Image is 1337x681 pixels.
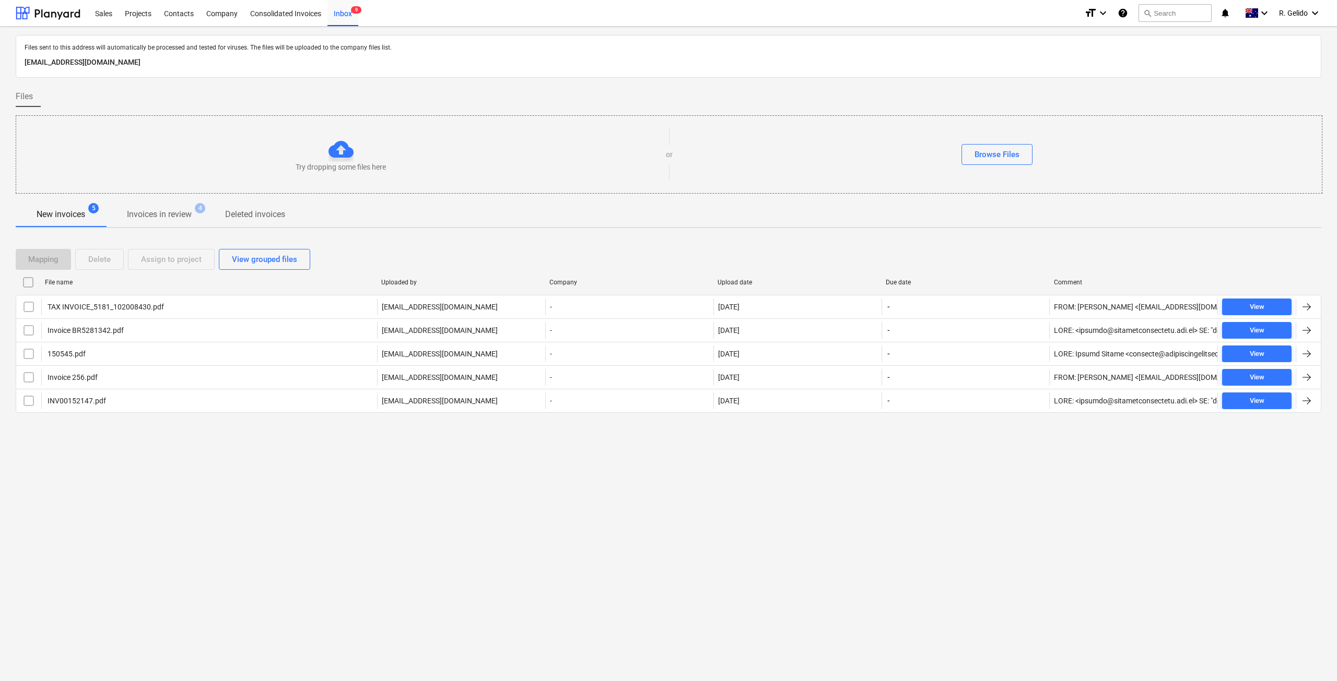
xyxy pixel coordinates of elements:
[88,203,99,213] span: 5
[1143,9,1152,17] span: search
[1220,7,1230,19] i: notifications
[37,208,85,221] p: New invoices
[545,345,713,362] div: -
[718,350,740,358] div: [DATE]
[382,325,498,336] p: [EMAIL_ADDRESS][DOMAIN_NAME]
[1250,395,1264,407] div: View
[718,373,740,381] div: [DATE]
[886,302,891,312] span: -
[25,44,1312,52] p: Files sent to this address will automatically be processed and tested for viruses. The files will...
[549,279,709,286] div: Company
[961,144,1033,165] button: Browse Files
[382,372,498,383] p: [EMAIL_ADDRESS][DOMAIN_NAME]
[382,349,498,359] p: [EMAIL_ADDRESS][DOMAIN_NAME]
[1279,9,1308,17] span: R. Gelido
[1285,631,1337,681] iframe: Chat Widget
[886,279,1046,286] div: Due date
[1222,392,1292,409] button: View
[1222,298,1292,315] button: View
[1084,7,1097,19] i: format_size
[1250,348,1264,360] div: View
[195,203,205,213] span: 4
[45,279,373,286] div: File name
[886,325,891,336] span: -
[1250,301,1264,313] div: View
[1097,7,1109,19] i: keyboard_arrow_down
[718,397,740,405] div: [DATE]
[127,208,192,221] p: Invoices in review
[232,253,297,266] div: View grouped files
[1250,372,1264,384] div: View
[382,396,498,406] p: [EMAIL_ADDRESS][DOMAIN_NAME]
[351,6,361,14] span: 9
[46,350,86,358] div: 150545.pdf
[16,115,1322,194] div: Try dropping some files hereorBrowse Files
[46,303,164,311] div: TAX INVOICE_5181_102008430.pdf
[296,162,386,172] p: Try dropping some files here
[1258,7,1271,19] i: keyboard_arrow_down
[545,392,713,409] div: -
[886,372,891,383] span: -
[381,279,541,286] div: Uploaded by
[219,249,310,270] button: View grouped files
[1309,7,1321,19] i: keyboard_arrow_down
[545,298,713,315] div: -
[1222,369,1292,386] button: View
[1250,325,1264,337] div: View
[718,279,877,286] div: Upload date
[718,303,740,311] div: [DATE]
[666,149,673,160] p: or
[382,302,498,312] p: [EMAIL_ADDRESS][DOMAIN_NAME]
[46,373,98,381] div: Invoice 256.pdf
[16,90,33,103] span: Files
[545,369,713,386] div: -
[886,349,891,359] span: -
[46,326,124,334] div: Invoice BR5281342.pdf
[225,208,285,221] p: Deleted invoices
[718,326,740,334] div: [DATE]
[1118,7,1128,19] i: Knowledge base
[545,322,713,339] div: -
[25,56,1312,69] p: [EMAIL_ADDRESS][DOMAIN_NAME]
[975,148,1019,161] div: Browse Files
[1139,4,1212,22] button: Search
[1054,279,1214,286] div: Comment
[1222,322,1292,339] button: View
[1222,345,1292,362] button: View
[46,397,106,405] div: INV00152147.pdf
[886,396,891,406] span: -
